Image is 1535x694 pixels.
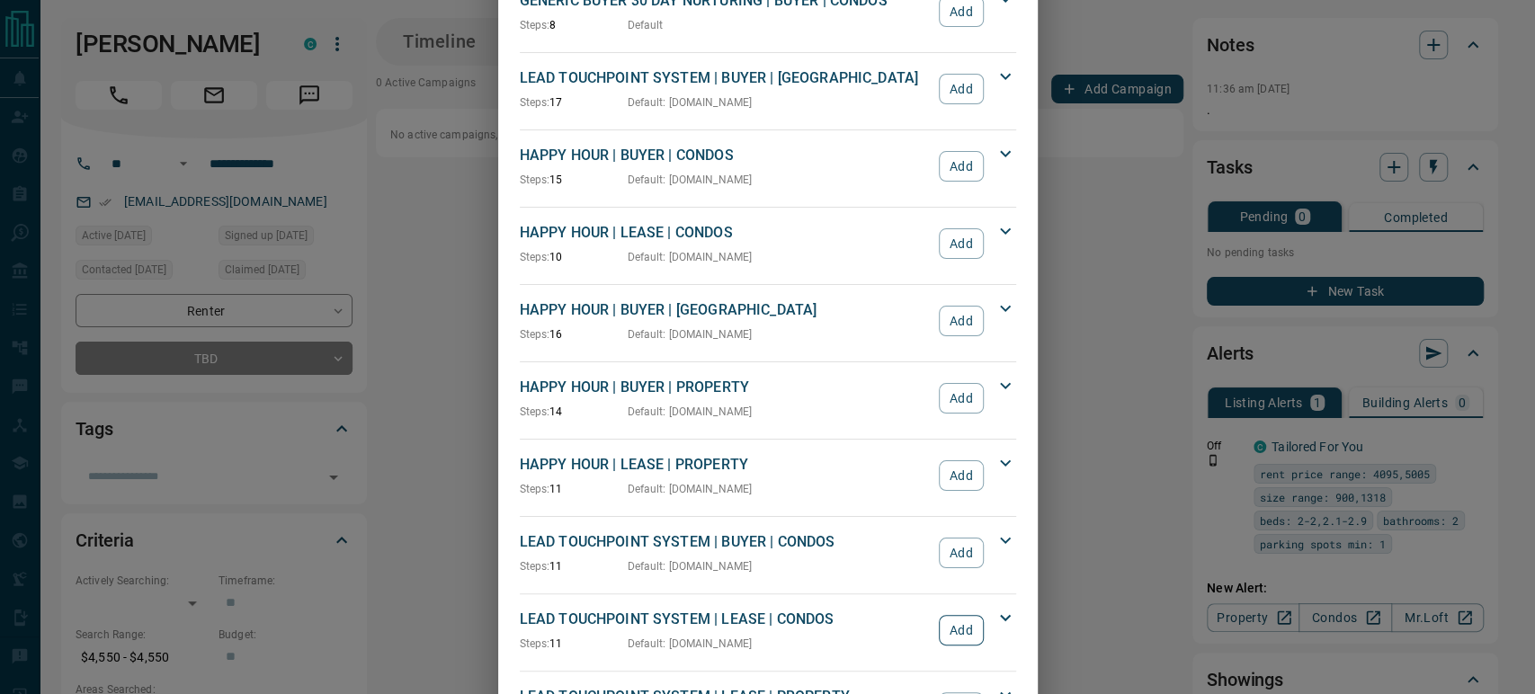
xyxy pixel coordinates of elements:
[939,460,983,491] button: Add
[520,218,1016,269] div: HAPPY HOUR | LEASE | CONDOSSteps:10Default: [DOMAIN_NAME]Add
[939,306,983,336] button: Add
[520,145,931,166] p: HAPPY HOUR | BUYER | CONDOS
[628,249,753,265] p: Default : [DOMAIN_NAME]
[520,373,1016,423] div: HAPPY HOUR | BUYER | PROPERTYSteps:14Default: [DOMAIN_NAME]Add
[520,17,628,33] p: 8
[520,172,628,188] p: 15
[628,326,753,343] p: Default : [DOMAIN_NAME]
[628,636,753,652] p: Default : [DOMAIN_NAME]
[520,481,628,497] p: 11
[520,454,931,476] p: HAPPY HOUR | LEASE | PROPERTY
[520,483,550,495] span: Steps:
[939,228,983,259] button: Add
[520,19,550,31] span: Steps:
[939,151,983,182] button: Add
[520,637,550,650] span: Steps:
[520,528,1016,578] div: LEAD TOUCHPOINT SYSTEM | BUYER | CONDOSSteps:11Default: [DOMAIN_NAME]Add
[939,615,983,645] button: Add
[520,450,1016,501] div: HAPPY HOUR | LEASE | PROPERTYSteps:11Default: [DOMAIN_NAME]Add
[520,531,931,553] p: LEAD TOUCHPOINT SYSTEM | BUYER | CONDOS
[520,609,931,630] p: LEAD TOUCHPOINT SYSTEM | LEASE | CONDOS
[939,383,983,414] button: Add
[520,558,628,574] p: 11
[520,560,550,573] span: Steps:
[520,605,1016,655] div: LEAD TOUCHPOINT SYSTEM | LEASE | CONDOSSteps:11Default: [DOMAIN_NAME]Add
[520,141,1016,191] div: HAPPY HOUR | BUYER | CONDOSSteps:15Default: [DOMAIN_NAME]Add
[520,405,550,418] span: Steps:
[520,377,931,398] p: HAPPY HOUR | BUYER | PROPERTY
[520,251,550,263] span: Steps:
[628,558,753,574] p: Default : [DOMAIN_NAME]
[520,222,931,244] p: HAPPY HOUR | LEASE | CONDOS
[520,96,550,109] span: Steps:
[520,67,931,89] p: LEAD TOUCHPOINT SYSTEM | BUYER | [GEOGRAPHIC_DATA]
[520,64,1016,114] div: LEAD TOUCHPOINT SYSTEM | BUYER | [GEOGRAPHIC_DATA]Steps:17Default: [DOMAIN_NAME]Add
[939,74,983,104] button: Add
[520,328,550,341] span: Steps:
[628,94,753,111] p: Default : [DOMAIN_NAME]
[520,173,550,186] span: Steps:
[520,299,931,321] p: HAPPY HOUR | BUYER | [GEOGRAPHIC_DATA]
[628,17,664,33] p: Default
[520,326,628,343] p: 16
[628,404,753,420] p: Default : [DOMAIN_NAME]
[520,94,628,111] p: 17
[520,249,628,265] p: 10
[520,296,1016,346] div: HAPPY HOUR | BUYER | [GEOGRAPHIC_DATA]Steps:16Default: [DOMAIN_NAME]Add
[520,636,628,652] p: 11
[939,538,983,568] button: Add
[520,404,628,420] p: 14
[628,172,753,188] p: Default : [DOMAIN_NAME]
[628,481,753,497] p: Default : [DOMAIN_NAME]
